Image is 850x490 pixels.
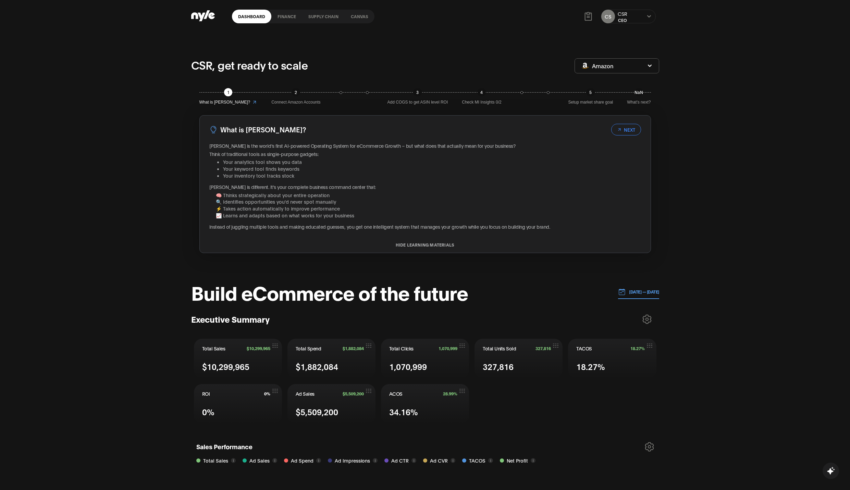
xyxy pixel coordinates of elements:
li: Your inventory tool tracks stock [223,172,641,179]
span: 18.27% [630,346,645,351]
button: Total Spend$1,882,084$1,882,084 [287,339,375,379]
p: [PERSON_NAME] is the world's first AI-powered Operating System for eCommerce Growth – but what do... [209,142,641,149]
button: ACOS28.99%34.16% [381,384,469,424]
span: Total Sales [202,345,225,352]
span: ROI [202,390,210,397]
button: Total Units Sold327,816327,816 [475,339,563,379]
div: CSR [618,10,627,17]
span: What is [PERSON_NAME]? [199,99,250,106]
span: Ad CVR [430,457,448,464]
button: TACOS18.27%18.27% [568,339,656,379]
span: Total Spend [296,345,321,352]
img: Amazon [582,63,589,69]
span: Connect Amazon Accounts [271,99,320,106]
button: i [531,458,535,463]
li: 🧠 Thinks strategically about your entire operation [216,192,641,199]
li: Your keyword tool finds keywords [223,165,641,172]
span: TACOS [576,345,592,352]
button: i [451,458,455,463]
span: 0% [264,391,270,396]
a: Dashboard [232,10,271,23]
button: CSRCEO [618,10,627,23]
button: i [316,458,321,463]
span: TACOS [469,457,485,464]
span: 327,816 [535,346,551,351]
li: 📈 Learns and adapts based on what works for your business [216,212,641,219]
span: Ad Sales [249,457,270,464]
span: $10,299,965 [202,360,249,372]
p: Instead of juggling multiple tools and making educated guesses, you get one intelligent system th... [209,223,641,230]
h1: Build eCommerce of the future [191,282,468,302]
span: 1,070,999 [389,360,427,372]
span: $1,882,084 [343,346,364,351]
span: Net Profit [507,457,528,464]
span: Ad Spend [291,457,313,464]
img: LightBulb [209,126,218,134]
div: CEO [618,17,627,23]
button: Ad Sales$5,509,200$5,509,200 [287,384,375,424]
span: Setup market share goal [568,99,613,106]
span: $5,509,200 [296,406,338,418]
button: CS [601,10,615,23]
button: Total Sales$10,299,965$10,299,965 [194,339,282,379]
div: 4 [478,88,486,96]
span: Ad CTR [391,457,409,464]
h3: What is [PERSON_NAME]? [220,124,306,135]
button: Total Clicks1,070,9991,070,999 [381,339,469,379]
li: ⚡ Takes action automatically to improve performance [216,205,641,212]
span: Add COGS to get ASIN level ROI [387,99,448,106]
button: i [488,458,493,463]
p: [DATE] — [DATE] [626,289,659,295]
span: 34.16% [389,406,418,418]
a: finance [271,10,302,23]
button: NEXT [611,124,641,135]
h1: Sales Performance [196,442,252,453]
button: HIDE LEARNING MATERIALS [200,242,651,247]
li: 🔍 Identifies opportunities you'd never spot manually [216,198,641,205]
span: What’s next? [627,99,651,106]
a: Supply chain [302,10,345,23]
span: 0% [202,406,214,418]
button: i [411,458,416,463]
span: Ad Impressions [335,457,370,464]
button: i [231,458,236,463]
div: 2 [292,88,300,96]
p: Think of traditional tools as single-purpose gadgets: [209,151,641,157]
button: [DATE] — [DATE] [618,285,659,299]
button: Amazon [575,58,659,73]
p: [PERSON_NAME] is different. It's your complete business command center that: [209,183,641,190]
li: Your analytics tool shows you data [223,158,641,165]
span: Total Units Sold [483,345,516,352]
span: Check MI Insights 0/2 [462,99,501,106]
span: 1,070,999 [439,346,457,351]
div: 3 [414,88,422,96]
span: 18.27% [576,360,605,372]
span: Total Clicks [389,345,414,352]
span: 327,816 [483,360,514,372]
span: ACOS [389,390,403,397]
button: i [373,458,378,463]
a: Canvas [345,10,374,23]
div: NaN [635,88,643,96]
p: CSR, get ready to scale [191,57,308,73]
span: Ad Sales [296,390,315,397]
button: ROI0%0% [194,384,282,424]
span: Total Sales [203,457,228,464]
div: 1 [224,88,232,96]
span: $5,509,200 [343,391,364,396]
img: 01.01.24 — 07.01.24 [618,288,626,296]
span: $1,882,084 [296,360,338,372]
span: Amazon [592,62,613,70]
button: i [272,458,277,463]
div: 5 [587,88,595,96]
h3: Executive Summary [191,314,270,324]
div: AmazonAmazon [575,58,659,73]
span: $10,299,965 [247,346,270,351]
span: 28.99% [443,391,457,396]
